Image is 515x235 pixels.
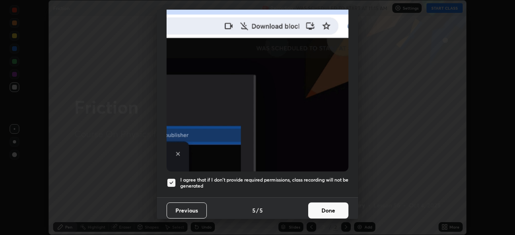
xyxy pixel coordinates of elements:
[167,202,207,219] button: Previous
[256,206,259,215] h4: /
[180,177,348,189] h5: I agree that if I don't provide required permissions, class recording will not be generated
[252,206,255,215] h4: 5
[308,202,348,219] button: Done
[260,206,263,215] h4: 5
